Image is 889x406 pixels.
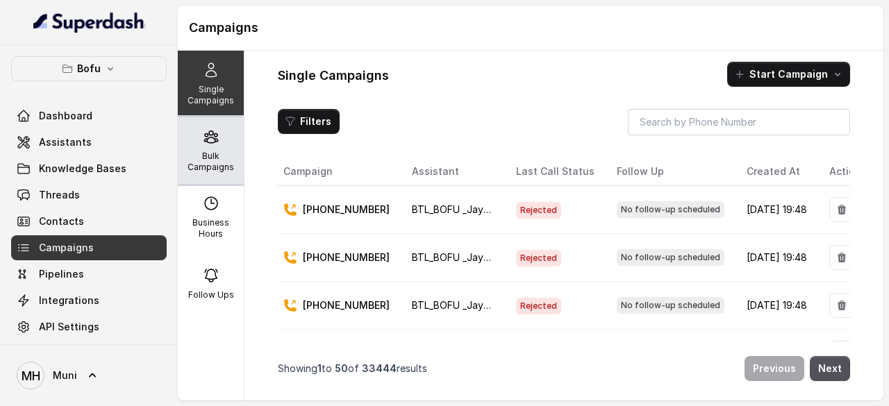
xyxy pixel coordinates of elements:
[11,56,167,81] button: Bofu
[39,267,84,281] span: Pipelines
[303,298,390,312] p: [PHONE_NUMBER]
[278,348,850,389] nav: Pagination
[11,183,167,208] a: Threads
[516,202,561,219] span: Rejected
[617,297,724,314] span: No follow-up scheduled
[412,299,510,311] span: BTL_BOFU _Jaynagar
[628,109,850,135] input: Search by Phone Number
[278,362,427,375] p: Showing to of results
[183,151,238,173] p: Bulk Campaigns
[39,109,92,123] span: Dashboard
[516,298,561,314] span: Rejected
[278,158,401,186] th: Campaign
[183,217,238,239] p: Business Hours
[189,17,872,39] h1: Campaigns
[53,369,77,382] span: Muni
[39,294,99,307] span: Integrations
[39,320,99,334] span: API Settings
[183,84,238,106] p: Single Campaigns
[412,203,510,215] span: BTL_BOFU _Jaynagar
[303,203,390,217] p: [PHONE_NUMBER]
[617,249,724,266] span: No follow-up scheduled
[317,362,322,374] span: 1
[11,314,167,339] a: API Settings
[617,201,724,218] span: No follow-up scheduled
[278,109,340,134] button: Filters
[39,214,84,228] span: Contacts
[39,188,80,202] span: Threads
[727,62,850,87] button: Start Campaign
[39,135,92,149] span: Assistants
[818,158,867,186] th: Action
[412,251,510,263] span: BTL_BOFU _Jaynagar
[11,262,167,287] a: Pipelines
[39,241,94,255] span: Campaigns
[606,158,736,186] th: Follow Up
[505,158,606,186] th: Last Call Status
[11,130,167,155] a: Assistants
[77,60,101,77] p: Bofu
[33,11,145,33] img: light.svg
[22,369,40,383] text: MH
[11,103,167,128] a: Dashboard
[11,356,167,395] a: Muni
[736,330,818,378] td: [DATE] 19:48
[11,209,167,234] a: Contacts
[11,235,167,260] a: Campaigns
[39,162,126,176] span: Knowledge Bases
[335,362,348,374] span: 50
[362,362,397,374] span: 33444
[810,356,850,381] button: Next
[516,250,561,267] span: Rejected
[278,65,389,87] h1: Single Campaigns
[401,158,505,186] th: Assistant
[736,282,818,330] td: [DATE] 19:48
[736,158,818,186] th: Created At
[11,341,167,366] a: Voices Library
[11,288,167,313] a: Integrations
[736,186,818,234] td: [DATE] 19:48
[745,356,804,381] button: Previous
[303,251,390,264] p: [PHONE_NUMBER]
[11,156,167,181] a: Knowledge Bases
[736,234,818,282] td: [DATE] 19:48
[188,289,234,301] p: Follow Ups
